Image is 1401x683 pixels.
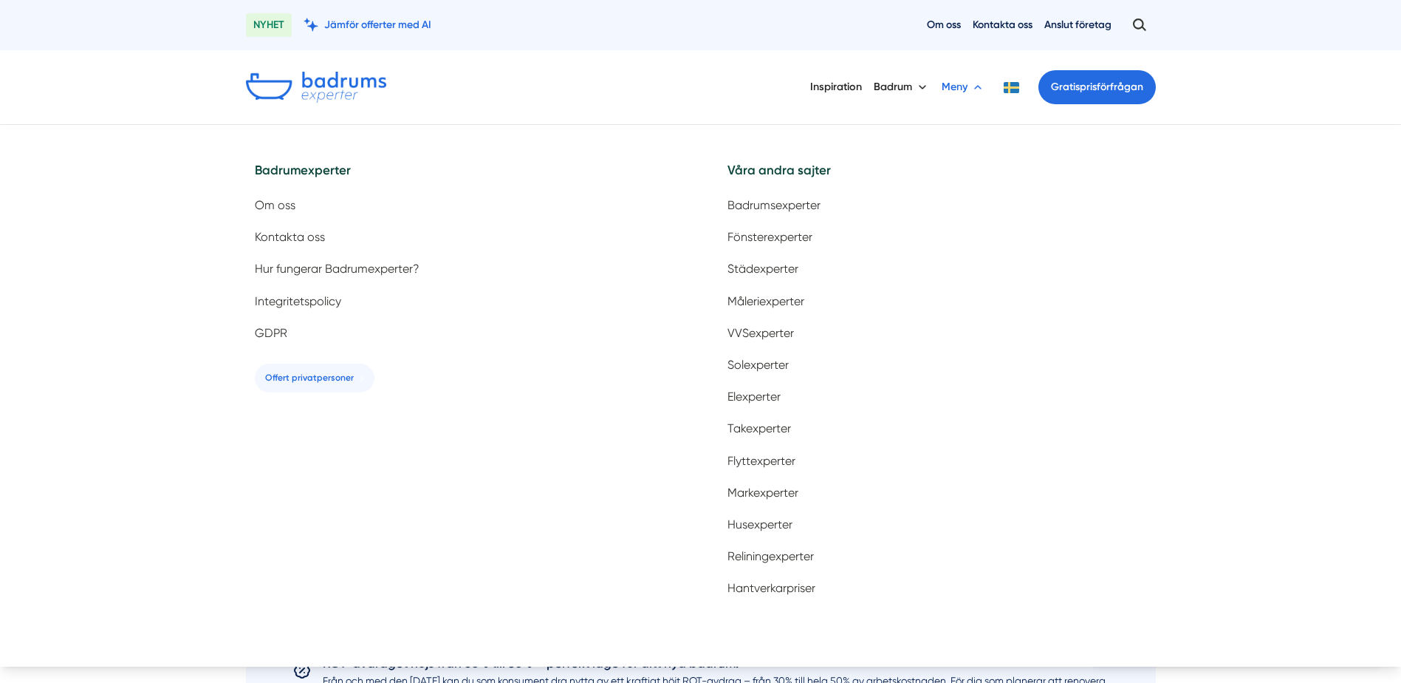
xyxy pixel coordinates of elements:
[255,326,287,340] span: GDPR
[324,18,431,32] span: Jämför offerter med AI
[942,68,985,106] button: Meny
[727,358,789,372] span: Solexperter
[255,230,325,244] span: Kontakta oss
[719,160,1156,192] h5: Våra andra sajter
[1044,18,1111,32] a: Anslut företag
[1051,81,1080,93] span: Gratis
[246,224,683,250] a: Kontakta oss
[727,262,798,276] span: Städexperter
[719,320,1156,346] a: VVSexperter
[719,575,1156,601] a: Hantverkarpriser
[727,517,792,531] span: Husexperter
[719,224,1156,250] a: Fönsterexperter
[246,288,683,314] a: Integritetspolicy
[255,364,374,393] a: Offert privatpersoner
[727,486,798,500] span: Markexperter
[727,390,781,404] span: Elexperter
[246,320,683,346] a: GDPR
[719,384,1156,410] a: Elexperter
[246,72,386,103] img: Badrumsexperter.se logotyp
[719,256,1156,282] a: Städexperter
[719,480,1156,506] a: Markexperter
[719,288,1156,314] a: Måleriexperter
[246,256,683,282] a: Hur fungerar Badrumexperter?
[727,198,821,212] span: Badrumsexperter
[719,512,1156,537] a: Husexperter
[927,18,961,32] a: Om oss
[246,13,292,37] span: NYHET
[810,68,862,106] a: Inspiration
[719,448,1156,474] a: Flyttexperter
[874,68,930,106] button: Badrum
[719,415,1156,441] a: Takexperter
[719,543,1156,569] a: Reliningexperter
[727,549,814,563] span: Reliningexperter
[255,294,341,308] span: Integritetspolicy
[719,352,1156,378] a: Solexperter
[727,230,812,244] span: Fönsterexperter
[727,421,791,435] span: Takexperter
[255,262,419,276] span: Hur fungerar Badrumexperter?
[727,581,815,595] span: Hantverkarpriser
[727,294,804,308] span: Måleriexperter
[255,198,295,212] span: Om oss
[246,160,683,192] h5: Badrumexperter
[719,192,1156,218] a: Badrumsexperter
[304,18,431,32] a: Jämför offerter med AI
[246,192,683,218] a: Om oss
[973,18,1032,32] a: Kontakta oss
[265,371,354,385] span: Offert privatpersoner
[1038,70,1156,104] a: Gratisprisförfrågan
[727,326,794,340] span: VVSexperter
[727,454,795,468] span: Flyttexperter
